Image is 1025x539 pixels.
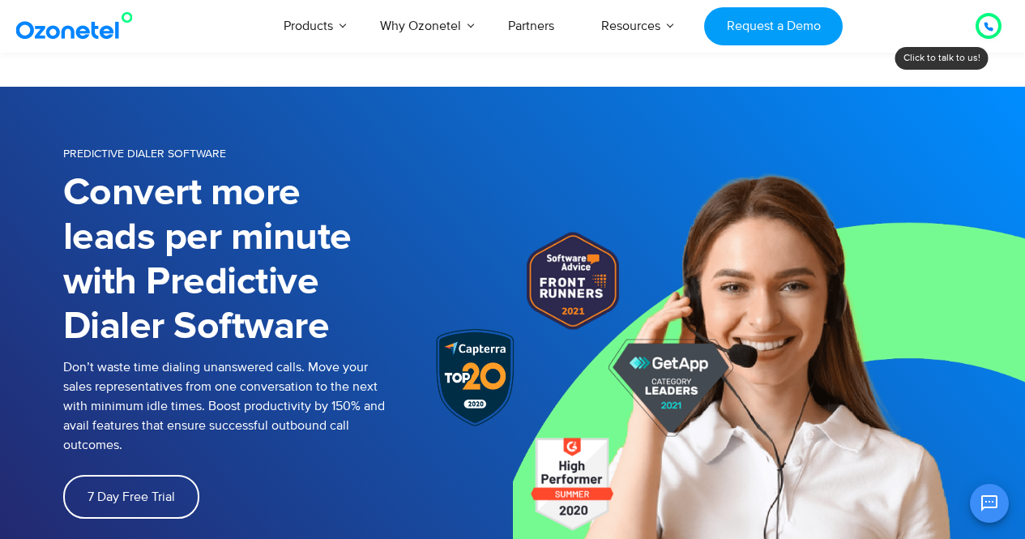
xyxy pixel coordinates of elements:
[88,490,175,503] span: 7 Day Free Trial
[970,484,1009,523] button: Open chat
[63,475,199,519] a: 7 Day Free Trial
[63,171,378,349] h1: Convert more leads per minute with Predictive Dialer Software
[63,147,226,160] span: PREDICTIVE DIALER SOFTWARE
[704,7,843,45] a: Request a Demo
[63,357,387,455] p: Don’t waste time dialing unanswered calls. Move your sales representatives from one conversation ...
